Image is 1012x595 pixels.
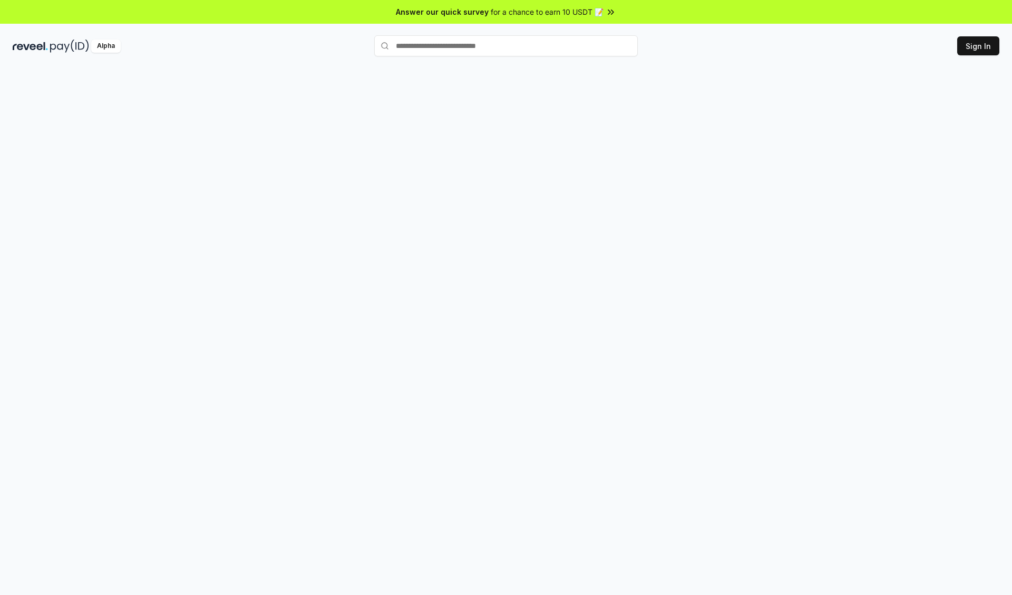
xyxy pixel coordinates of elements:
img: pay_id [50,40,89,53]
img: reveel_dark [13,40,48,53]
span: Answer our quick survey [396,6,489,17]
span: for a chance to earn 10 USDT 📝 [491,6,604,17]
button: Sign In [957,36,999,55]
div: Alpha [91,40,121,53]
